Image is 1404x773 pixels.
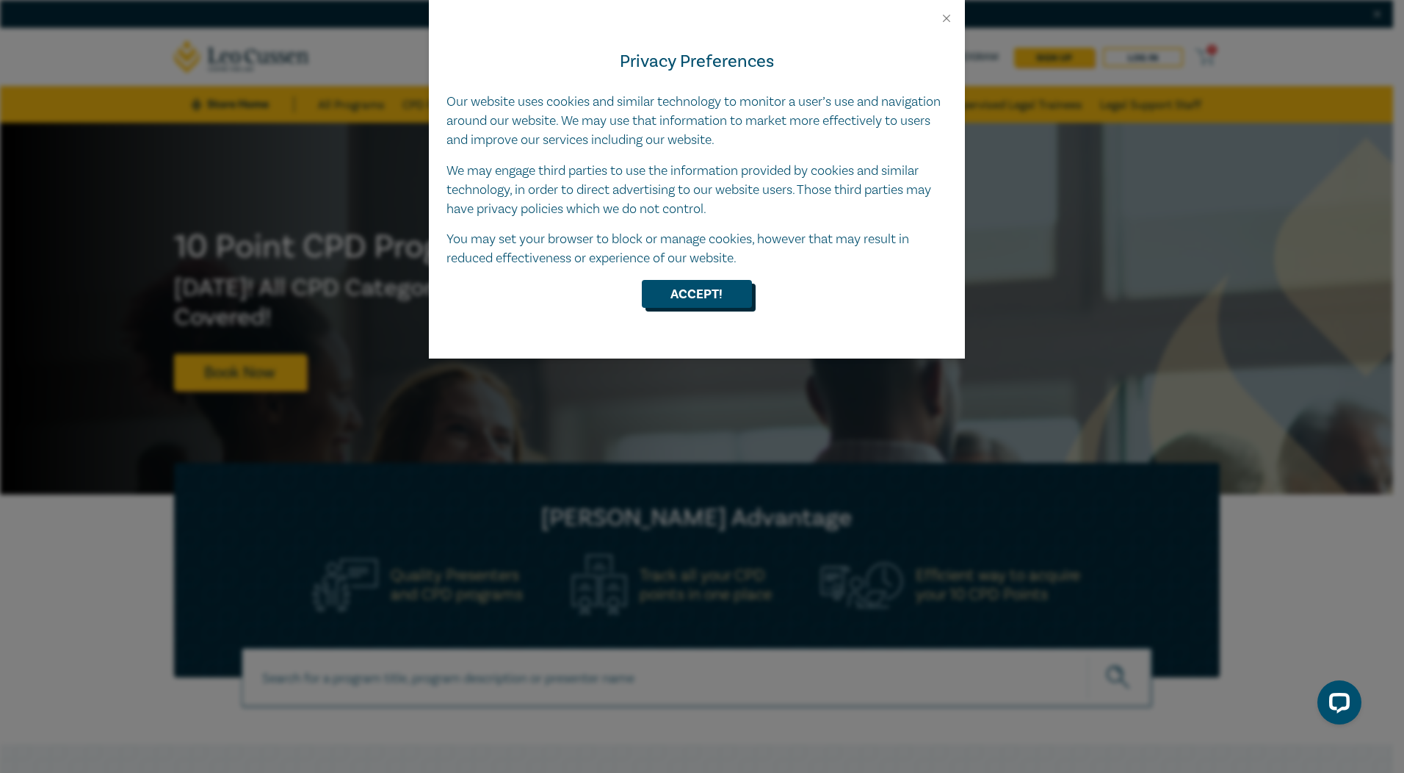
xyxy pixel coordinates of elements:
p: You may set your browser to block or manage cookies, however that may result in reduced effective... [446,230,947,268]
p: We may engage third parties to use the information provided by cookies and similar technology, in... [446,162,947,219]
p: Our website uses cookies and similar technology to monitor a user’s use and navigation around our... [446,93,947,150]
h4: Privacy Preferences [446,48,947,75]
button: Accept! [642,280,752,308]
iframe: LiveChat chat widget [1306,675,1367,736]
button: Close [940,12,953,25]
